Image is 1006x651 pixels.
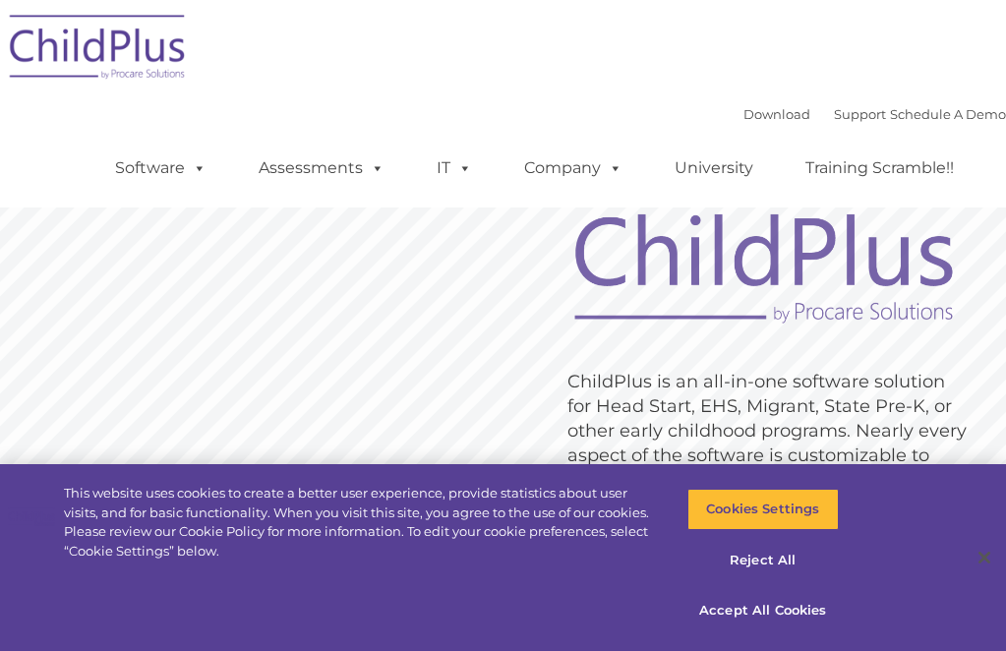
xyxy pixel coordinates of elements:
a: Software [95,148,226,188]
a: IT [417,148,492,188]
a: Assessments [239,148,404,188]
a: Download [743,106,810,122]
button: Accept All Cookies [687,590,838,631]
font: | [743,106,1006,122]
button: Cookies Settings [687,489,838,530]
rs-layer: ChildPlus is an all-in-one software solution for Head Start, EHS, Migrant, State Pre-K, or other ... [567,370,970,542]
a: Support [834,106,886,122]
a: Training Scramble!! [786,148,974,188]
a: University [655,148,773,188]
a: Company [504,148,642,188]
button: Reject All [687,540,838,581]
div: This website uses cookies to create a better user experience, provide statistics about user visit... [64,484,657,561]
button: Close [963,536,1006,579]
a: Schedule A Demo [890,106,1006,122]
